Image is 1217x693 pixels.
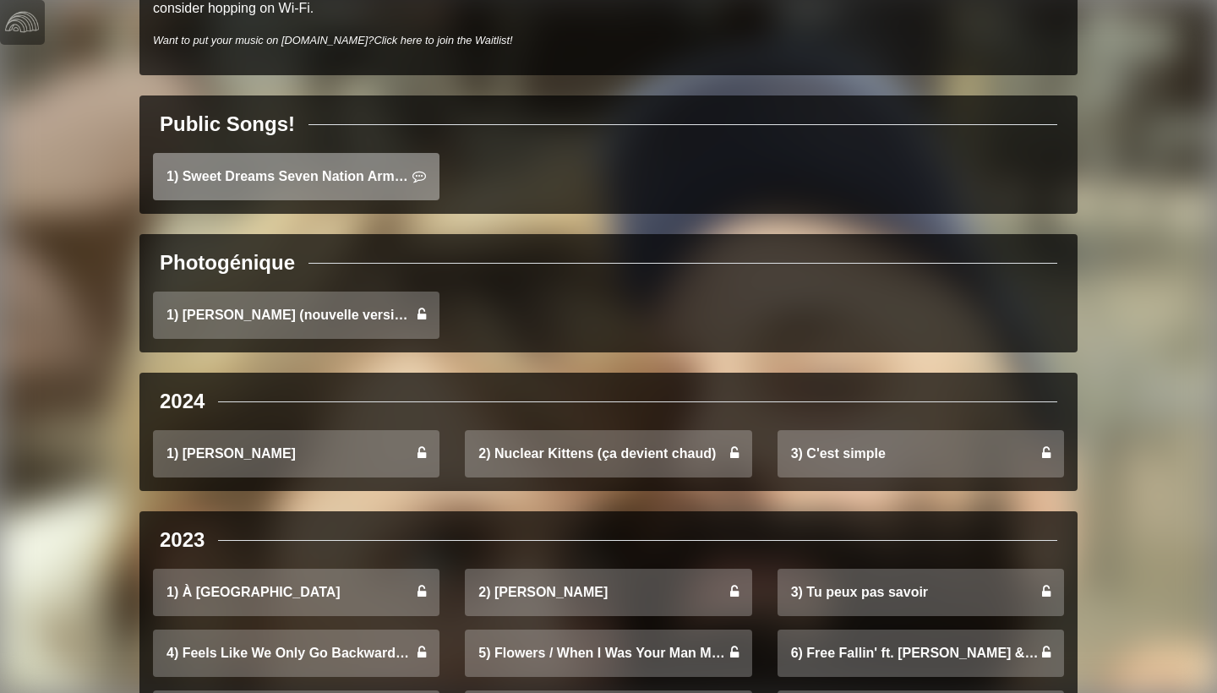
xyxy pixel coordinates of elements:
[465,630,751,677] a: 5) Flowers / When I Was Your Man Mashup ft. [PERSON_NAME] & [PERSON_NAME]
[778,569,1064,616] a: 3) Tu peux pas savoir
[778,430,1064,477] a: 3) C'est simple
[160,109,295,139] div: Public Songs!
[160,248,295,278] div: Photogénique
[153,630,439,677] a: 4) Feels Like We Only Go Backwards ft. Astyn Turr
[465,430,751,477] a: 2) Nuclear Kittens (ça devient chaud)
[778,630,1064,677] a: 6) Free Fallin' ft. [PERSON_NAME] & [PERSON_NAME]
[153,153,439,200] a: 1) Sweet Dreams Seven Nation Army Mashup
[153,430,439,477] a: 1) [PERSON_NAME]
[153,569,439,616] a: 1) À [GEOGRAPHIC_DATA]
[160,525,205,555] div: 2023
[160,386,205,417] div: 2024
[153,34,513,46] i: Want to put your music on [DOMAIN_NAME]?
[465,569,751,616] a: 2) [PERSON_NAME]
[5,5,39,39] img: logo-white-4c48a5e4bebecaebe01ca5a9d34031cfd3d4ef9ae749242e8c4bf12ef99f53e8.png
[153,292,439,339] a: 1) [PERSON_NAME] (nouvelle version)
[374,34,512,46] a: Click here to join the Waitlist!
